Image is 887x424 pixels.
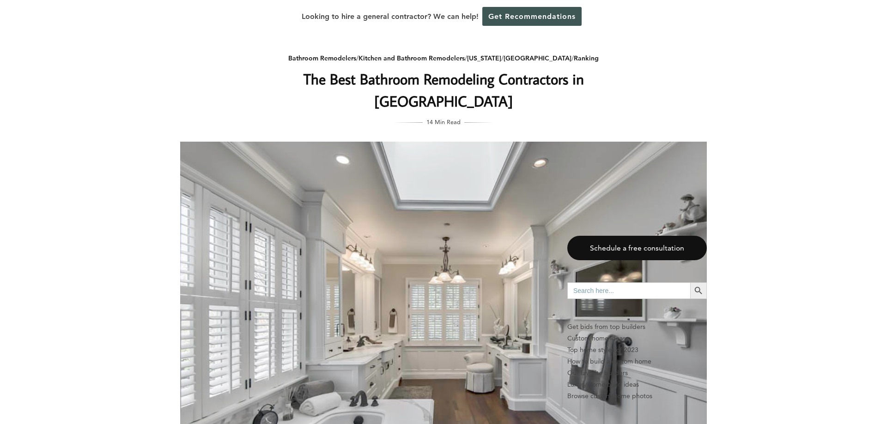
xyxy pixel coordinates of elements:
[467,54,501,62] a: [US_STATE]
[259,53,628,64] div: / / / /
[504,54,571,62] a: [GEOGRAPHIC_DATA]
[841,378,876,413] iframe: Drift Widget Chat Controller
[482,7,582,26] a: Get Recommendations
[358,54,465,62] a: Kitchen and Bathroom Remodelers
[574,54,599,62] a: Ranking
[259,68,628,112] h1: The Best Bathroom Remodeling Contractors in [GEOGRAPHIC_DATA]
[288,54,356,62] a: Bathroom Remodelers
[426,117,461,127] span: 14 Min Read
